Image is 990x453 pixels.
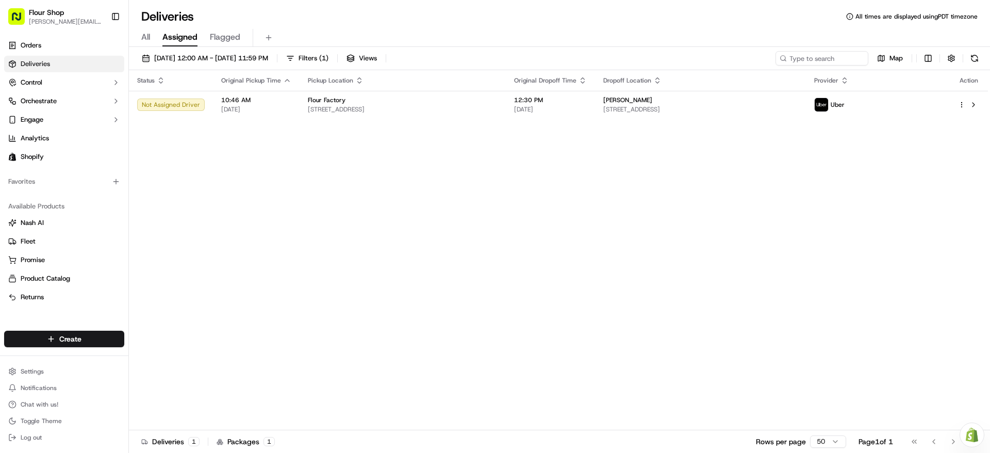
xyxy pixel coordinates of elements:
[21,96,57,106] span: Orchestrate
[4,233,124,250] button: Fleet
[4,270,124,287] button: Product Catalog
[21,417,62,425] span: Toggle Theme
[514,76,576,85] span: Original Dropoff Time
[8,218,120,228] a: Nash AI
[299,54,328,63] span: Filters
[4,74,124,91] button: Control
[958,76,980,85] div: Action
[4,289,124,305] button: Returns
[21,59,50,69] span: Deliveries
[4,4,107,29] button: Flour Shop[PERSON_NAME][EMAIL_ADDRESS][DOMAIN_NAME]
[308,96,345,104] span: Flour Factory
[21,274,70,283] span: Product Catalog
[154,54,268,63] span: [DATE] 12:00 AM - [DATE] 11:59 PM
[8,274,120,283] a: Product Catalog
[603,96,652,104] span: [PERSON_NAME]
[4,37,124,54] a: Orders
[308,76,353,85] span: Pickup Location
[889,54,903,63] span: Map
[21,152,44,161] span: Shopify
[342,51,382,66] button: Views
[221,105,291,114] span: [DATE]
[859,436,893,447] div: Page 1 of 1
[4,215,124,231] button: Nash AI
[814,76,838,85] span: Provider
[221,76,281,85] span: Original Pickup Time
[59,334,81,344] span: Create
[263,437,275,446] div: 1
[4,331,124,347] button: Create
[4,397,124,412] button: Chat with us!
[4,111,124,128] button: Engage
[308,105,498,114] span: [STREET_ADDRESS]
[141,8,194,25] h1: Deliveries
[4,198,124,215] div: Available Products
[21,237,36,246] span: Fleet
[221,96,291,104] span: 10:46 AM
[831,101,845,109] span: Uber
[21,293,44,302] span: Returns
[855,12,978,21] span: All times are displayed using PDT timezone
[319,54,328,63] span: ( 1 )
[8,153,16,161] img: Shopify logo
[21,41,41,50] span: Orders
[4,149,124,165] a: Shopify
[29,7,64,18] button: Flour Shop
[514,96,587,104] span: 12:30 PM
[4,414,124,428] button: Toggle Theme
[21,115,43,124] span: Engage
[4,381,124,395] button: Notifications
[141,31,150,43] span: All
[8,255,120,265] a: Promise
[756,436,806,447] p: Rows per page
[8,293,120,302] a: Returns
[188,437,200,446] div: 1
[4,364,124,379] button: Settings
[282,51,333,66] button: Filters(1)
[21,78,42,87] span: Control
[21,384,57,392] span: Notifications
[29,18,103,26] button: [PERSON_NAME][EMAIL_ADDRESS][DOMAIN_NAME]
[603,76,651,85] span: Dropoff Location
[4,173,124,190] div: Favorites
[4,252,124,268] button: Promise
[21,218,44,228] span: Nash AI
[815,98,828,111] img: uber-new-logo.jpeg
[603,105,798,114] span: [STREET_ADDRESS]
[21,433,42,442] span: Log out
[21,255,45,265] span: Promise
[4,93,124,109] button: Orchestrate
[4,130,124,147] a: Analytics
[210,31,240,43] span: Flagged
[21,367,44,376] span: Settings
[967,51,982,66] button: Refresh
[141,436,200,447] div: Deliveries
[137,51,273,66] button: [DATE] 12:00 AM - [DATE] 11:59 PM
[8,237,120,246] a: Fleet
[4,56,124,72] a: Deliveries
[217,436,275,447] div: Packages
[21,134,49,143] span: Analytics
[872,51,907,66] button: Map
[359,54,377,63] span: Views
[137,76,155,85] span: Status
[514,105,587,114] span: [DATE]
[21,400,58,409] span: Chat with us!
[162,31,197,43] span: Assigned
[4,430,124,445] button: Log out
[775,51,868,66] input: Type to search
